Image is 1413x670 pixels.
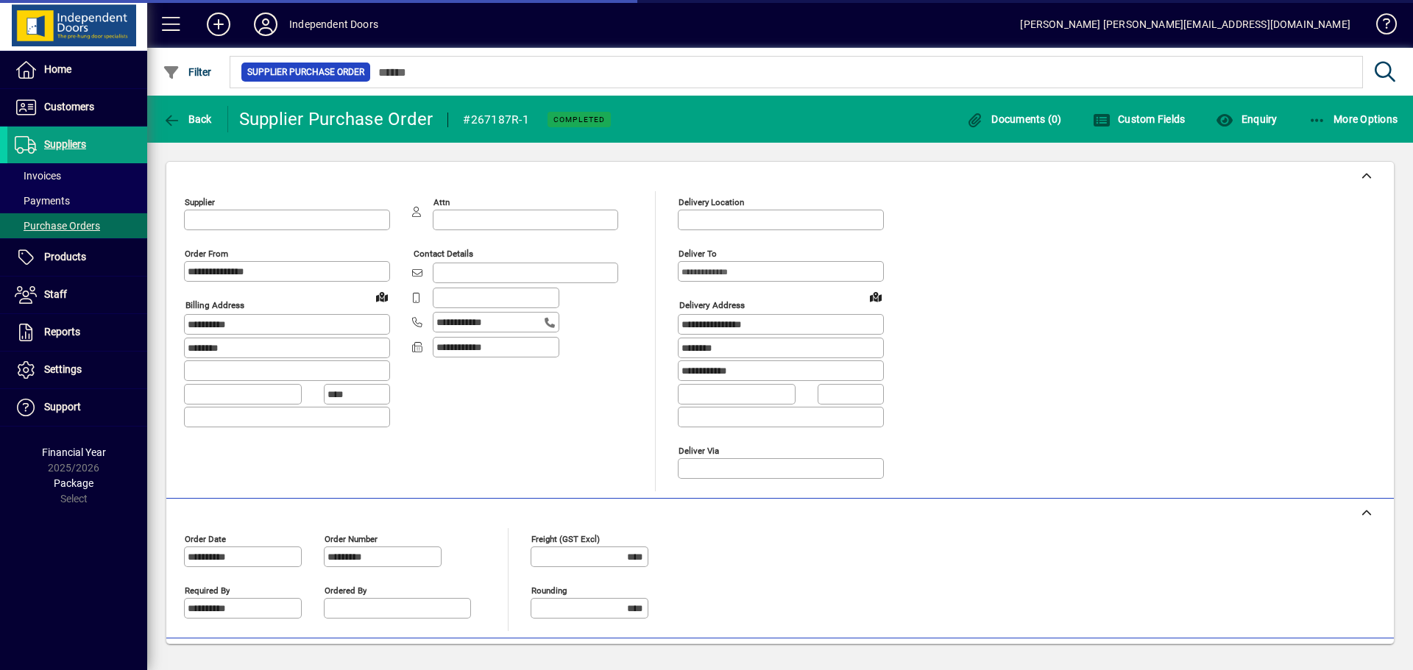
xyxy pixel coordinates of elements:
[185,533,226,544] mat-label: Order date
[531,585,567,595] mat-label: Rounding
[15,170,61,182] span: Invoices
[159,106,216,132] button: Back
[163,66,212,78] span: Filter
[44,101,94,113] span: Customers
[147,106,228,132] app-page-header-button: Back
[195,11,242,38] button: Add
[963,106,1066,132] button: Documents (0)
[7,239,147,276] a: Products
[242,11,289,38] button: Profile
[7,213,147,238] a: Purchase Orders
[553,115,605,124] span: Completed
[239,107,433,131] div: Supplier Purchase Order
[247,65,364,79] span: Supplier Purchase Order
[44,138,86,150] span: Suppliers
[15,195,70,207] span: Payments
[289,13,378,36] div: Independent Doors
[15,220,100,232] span: Purchase Orders
[463,108,529,132] div: #267187R-1
[44,401,81,413] span: Support
[864,285,888,308] a: View on map
[44,326,80,338] span: Reports
[325,533,378,544] mat-label: Order number
[1089,106,1189,132] button: Custom Fields
[325,585,366,595] mat-label: Ordered by
[7,51,147,88] a: Home
[44,363,82,375] span: Settings
[679,445,719,455] mat-label: Deliver via
[7,163,147,188] a: Invoices
[433,197,450,207] mat-label: Attn
[163,113,212,125] span: Back
[1020,13,1350,36] div: [PERSON_NAME] [PERSON_NAME][EMAIL_ADDRESS][DOMAIN_NAME]
[1216,113,1277,125] span: Enquiry
[42,446,106,458] span: Financial Year
[1212,106,1281,132] button: Enquiry
[44,63,71,75] span: Home
[1308,113,1398,125] span: More Options
[159,59,216,85] button: Filter
[7,277,147,313] a: Staff
[1093,113,1186,125] span: Custom Fields
[44,251,86,263] span: Products
[44,288,67,300] span: Staff
[679,249,717,259] mat-label: Deliver To
[370,285,394,308] a: View on map
[7,89,147,126] a: Customers
[966,113,1062,125] span: Documents (0)
[7,389,147,426] a: Support
[7,188,147,213] a: Payments
[7,314,147,351] a: Reports
[7,352,147,388] a: Settings
[679,197,744,207] mat-label: Delivery Location
[531,533,600,544] mat-label: Freight (GST excl)
[185,197,215,207] mat-label: Supplier
[1305,106,1402,132] button: More Options
[54,477,93,489] span: Package
[185,249,228,259] mat-label: Order from
[185,585,230,595] mat-label: Required by
[1365,3,1395,51] a: Knowledge Base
